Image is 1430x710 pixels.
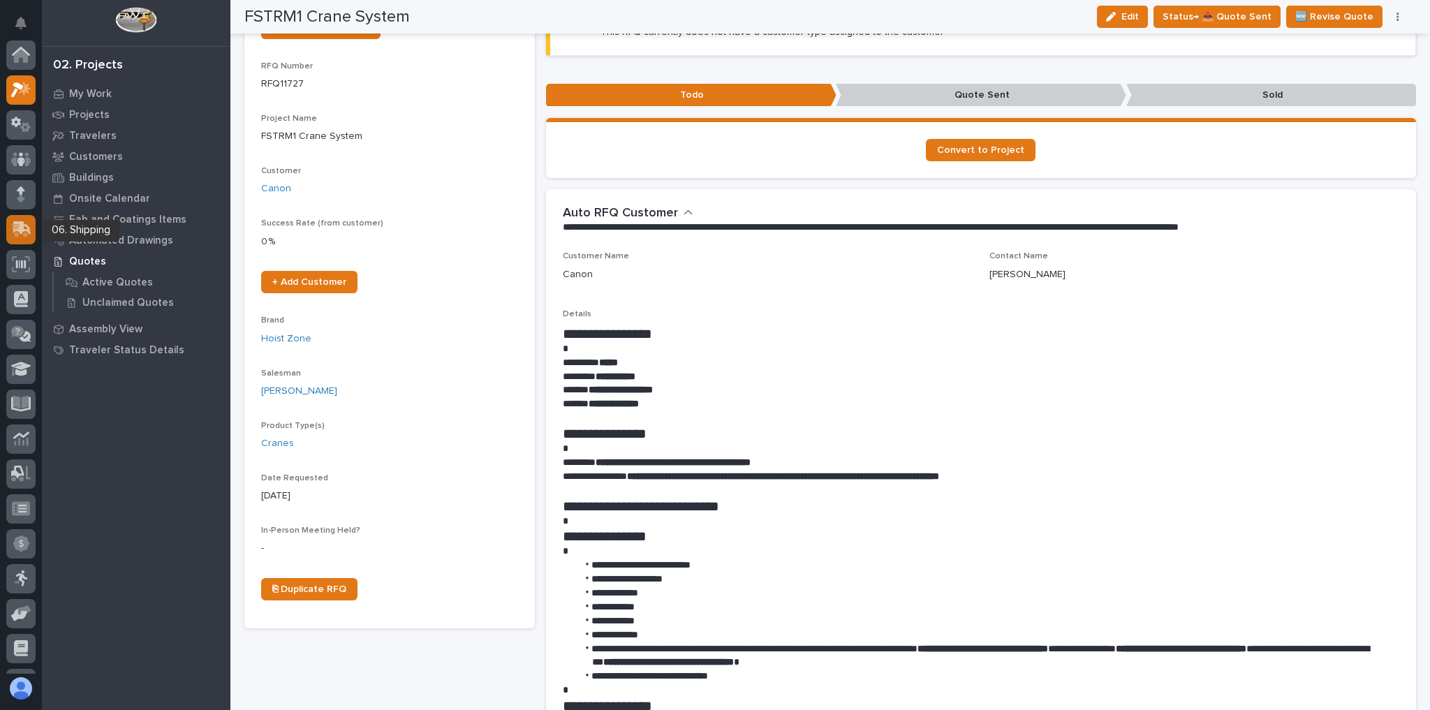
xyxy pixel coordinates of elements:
[42,83,230,104] a: My Work
[261,235,518,249] p: 0 %
[42,318,230,339] a: Assembly View
[836,84,1126,107] p: Quote Sent
[563,310,591,318] span: Details
[272,584,346,594] span: ⎘ Duplicate RFQ
[69,151,123,163] p: Customers
[261,167,301,175] span: Customer
[261,332,311,346] a: Hoist Zone
[1295,8,1373,25] span: 🆕 Revise Quote
[69,130,117,142] p: Travelers
[69,172,114,184] p: Buildings
[261,129,518,144] p: FSTRM1 Crane System
[69,109,110,121] p: Projects
[53,58,123,73] div: 02. Projects
[546,84,836,107] p: Todo
[1097,6,1148,28] button: Edit
[6,8,36,38] button: Notifications
[261,384,337,399] a: [PERSON_NAME]
[261,489,518,503] p: [DATE]
[261,526,360,535] span: In-Person Meeting Held?
[989,252,1048,260] span: Contact Name
[1286,6,1383,28] button: 🆕 Revise Quote
[1163,8,1271,25] span: Status→ 📤 Quote Sent
[1121,10,1139,23] span: Edit
[261,62,313,71] span: RFQ Number
[261,77,518,91] p: RFQ11727
[261,182,291,196] a: Canon
[261,422,325,430] span: Product Type(s)
[261,114,317,123] span: Project Name
[272,277,346,287] span: + Add Customer
[42,339,230,360] a: Traveler Status Details
[82,276,153,289] p: Active Quotes
[261,219,383,228] span: Success Rate (from customer)
[17,17,36,39] div: Notifications
[42,251,230,272] a: Quotes
[937,145,1024,155] span: Convert to Project
[54,293,230,312] a: Unclaimed Quotes
[244,7,410,27] h2: FSTRM1 Crane System
[69,323,142,336] p: Assembly View
[261,474,328,482] span: Date Requested
[563,252,629,260] span: Customer Name
[261,369,301,378] span: Salesman
[69,193,150,205] p: Onsite Calendar
[82,297,174,309] p: Unclaimed Quotes
[261,541,518,556] p: -
[42,146,230,167] a: Customers
[1153,6,1281,28] button: Status→ 📤 Quote Sent
[69,88,112,101] p: My Work
[69,344,184,357] p: Traveler Status Details
[115,7,156,33] img: Workspace Logo
[69,256,106,268] p: Quotes
[54,272,230,292] a: Active Quotes
[563,267,593,282] p: Canon
[926,139,1035,161] a: Convert to Project
[42,167,230,188] a: Buildings
[563,206,693,221] button: Auto RFQ Customer
[6,674,36,703] button: users-avatar
[42,230,230,251] a: Automated Drawings
[563,206,678,221] h2: Auto RFQ Customer
[989,267,1066,282] p: [PERSON_NAME]
[42,188,230,209] a: Onsite Calendar
[42,209,230,230] a: Fab and Coatings Items
[69,214,186,226] p: Fab and Coatings Items
[261,316,284,325] span: Brand
[261,436,294,451] a: Cranes
[261,271,357,293] a: + Add Customer
[261,578,357,600] a: ⎘ Duplicate RFQ
[42,125,230,146] a: Travelers
[42,104,230,125] a: Projects
[69,235,173,247] p: Automated Drawings
[1126,84,1417,107] p: Sold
